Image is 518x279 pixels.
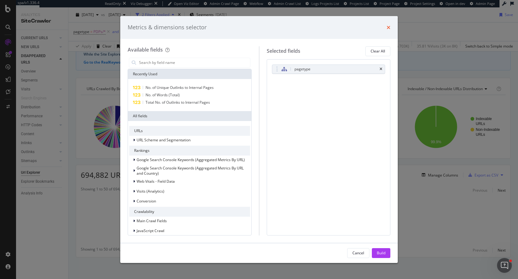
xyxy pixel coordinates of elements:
div: Recently Used [128,69,251,79]
div: pagetypetimes [272,65,385,74]
button: Clear All [365,46,390,56]
div: Clear All [371,48,385,54]
span: No. of Words (Total) [146,92,180,98]
div: modal [120,16,398,263]
div: Rankings [129,146,250,156]
div: Cancel [352,250,364,256]
div: Crawlability [129,207,250,217]
iframe: Intercom live chat [497,258,512,273]
div: pagetype [294,66,310,72]
div: Selected fields [267,48,300,55]
div: Metrics & dimensions selector [128,23,207,31]
span: Google Search Console Keywords (Aggregated Metrics By URL and Country) [137,165,244,176]
div: times [380,67,382,71]
span: URL Scheme and Segmentation [137,137,191,143]
span: Total No. of Outlinks to Internal Pages [146,100,210,105]
span: Web Vitals - Field Data [137,179,175,184]
div: All fields [128,111,251,121]
div: Available fields [128,46,163,53]
div: URLs [129,126,250,136]
button: Build [372,248,390,258]
button: Cancel [347,248,369,258]
span: Main Crawl Fields [137,218,167,223]
span: Visits (Analytics) [137,189,164,194]
span: Conversion [137,198,156,204]
input: Search by field name [138,58,250,67]
span: No. of Unique Outlinks to Internal Pages [146,85,214,90]
span: JavaScript Crawl [137,228,164,233]
div: Build [377,250,385,256]
div: times [387,23,390,31]
span: Google Search Console Keywords (Aggregated Metrics By URL) [137,157,245,162]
